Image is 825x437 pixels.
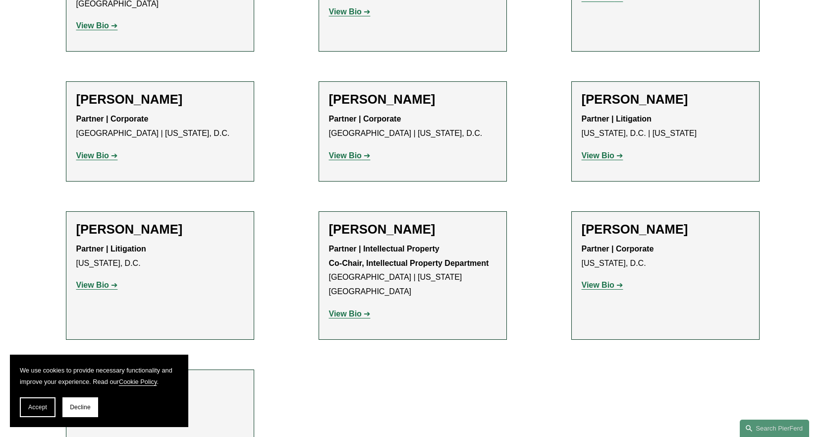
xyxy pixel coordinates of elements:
[582,281,614,289] strong: View Bio
[76,222,244,237] h2: [PERSON_NAME]
[76,21,109,30] strong: View Bio
[76,281,109,289] strong: View Bio
[329,7,371,16] a: View Bio
[582,151,614,160] strong: View Bio
[76,151,118,160] a: View Bio
[70,404,91,411] span: Decline
[329,151,371,160] a: View Bio
[582,151,623,160] a: View Bio
[76,242,244,271] p: [US_STATE], D.C.
[582,92,749,107] h2: [PERSON_NAME]
[10,355,188,427] section: Cookie banner
[582,222,749,237] h2: [PERSON_NAME]
[329,112,496,141] p: [GEOGRAPHIC_DATA] | [US_STATE], D.C.
[582,115,652,123] strong: Partner | Litigation
[329,92,496,107] h2: [PERSON_NAME]
[76,21,118,30] a: View Bio
[329,245,489,267] strong: Partner | Intellectual Property Co-Chair, Intellectual Property Department
[582,281,623,289] a: View Bio
[329,115,401,123] strong: Partner | Corporate
[76,245,146,253] strong: Partner | Litigation
[582,245,654,253] strong: Partner | Corporate
[119,378,157,385] a: Cookie Policy
[582,242,749,271] p: [US_STATE], D.C.
[76,115,149,123] strong: Partner | Corporate
[20,397,55,417] button: Accept
[329,151,362,160] strong: View Bio
[76,92,244,107] h2: [PERSON_NAME]
[76,112,244,141] p: [GEOGRAPHIC_DATA] | [US_STATE], D.C.
[329,242,496,299] p: [GEOGRAPHIC_DATA] | [US_STATE][GEOGRAPHIC_DATA]
[329,222,496,237] h2: [PERSON_NAME]
[329,7,362,16] strong: View Bio
[28,404,47,411] span: Accept
[582,112,749,141] p: [US_STATE], D.C. | [US_STATE]
[329,310,362,318] strong: View Bio
[740,420,809,437] a: Search this site
[76,151,109,160] strong: View Bio
[76,281,118,289] a: View Bio
[62,397,98,417] button: Decline
[20,365,178,387] p: We use cookies to provide necessary functionality and improve your experience. Read our .
[329,310,371,318] a: View Bio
